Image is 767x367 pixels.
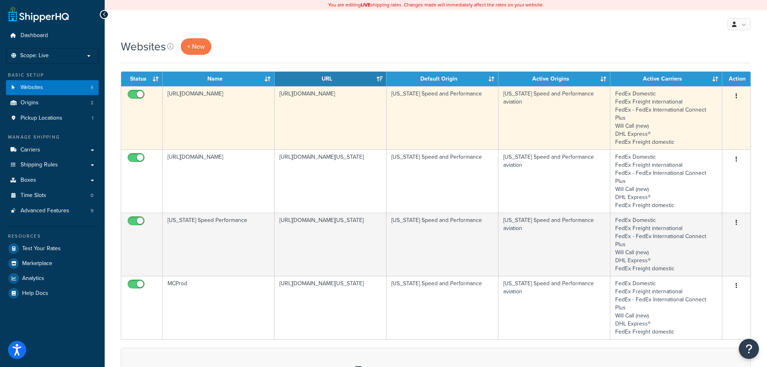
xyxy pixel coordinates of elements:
a: Time Slots 0 [6,188,99,203]
a: Help Docs [6,286,99,301]
th: Active Carriers: activate to sort column ascending [610,72,722,86]
span: Scope: Live [20,52,49,59]
a: + New [181,38,211,55]
a: Boxes [6,173,99,188]
td: MCProd [163,276,275,339]
td: [URL][DOMAIN_NAME][US_STATE] [275,276,387,339]
a: Origins 2 [6,95,99,110]
a: Pickup Locations 1 [6,111,99,126]
span: Test Your Rates [22,245,61,252]
span: Shipping Rules [21,162,58,168]
b: LIVE [361,1,370,8]
li: Advanced Features [6,203,99,218]
span: 4 [91,84,93,91]
span: + New [187,42,205,51]
span: Help Docs [22,290,48,297]
th: Action [722,72,750,86]
li: Pickup Locations [6,111,99,126]
td: [US_STATE] Speed and Performance aviation [498,213,610,276]
td: [URL][DOMAIN_NAME][US_STATE] [275,213,387,276]
th: Default Origin: activate to sort column ascending [387,72,498,86]
td: FedEx Domestic FedEx Freight international FedEx - FedEx International Connect Plus Will Call (ne... [610,149,722,213]
td: [US_STATE] Speed Performance [163,213,275,276]
td: FedEx Domestic FedEx Freight international FedEx - FedEx International Connect Plus Will Call (ne... [610,86,722,149]
span: Time Slots [21,192,46,199]
span: 9 [91,207,93,214]
span: Carriers [21,147,40,153]
td: [URL][DOMAIN_NAME][US_STATE] [275,149,387,213]
div: Basic Setup [6,72,99,79]
button: Open Resource Center [739,339,759,359]
span: Dashboard [21,32,48,39]
a: Shipping Rules [6,158,99,172]
th: URL: activate to sort column ascending [275,72,387,86]
td: [URL][DOMAIN_NAME] [163,149,275,213]
li: Websites [6,80,99,95]
td: [US_STATE] Speed and Performance [387,86,498,149]
td: [URL][DOMAIN_NAME] [275,86,387,149]
a: Analytics [6,271,99,286]
h1: Websites [121,39,166,54]
td: [US_STATE] Speed and Performance aviation [498,149,610,213]
span: Websites [21,84,43,91]
td: [US_STATE] Speed and Performance aviation [498,276,610,339]
span: 1 [92,115,93,122]
td: [US_STATE] Speed and Performance [387,149,498,213]
th: Status: activate to sort column ascending [121,72,163,86]
div: Resources [6,233,99,240]
a: Marketplace [6,256,99,271]
a: Test Your Rates [6,241,99,256]
a: Advanced Features 9 [6,203,99,218]
td: [URL][DOMAIN_NAME] [163,86,275,149]
li: Time Slots [6,188,99,203]
a: Carriers [6,143,99,158]
th: Active Origins: activate to sort column ascending [498,72,610,86]
a: ShipperHQ Home [8,6,69,22]
span: Marketplace [22,260,52,267]
span: 2 [91,100,93,106]
td: [US_STATE] Speed and Performance [387,276,498,339]
td: FedEx Domestic FedEx Freight international FedEx - FedEx International Connect Plus Will Call (ne... [610,276,722,339]
a: Websites 4 [6,80,99,95]
li: Origins [6,95,99,110]
span: Pickup Locations [21,115,62,122]
td: [US_STATE] Speed and Performance aviation [498,86,610,149]
td: [US_STATE] Speed and Performance [387,213,498,276]
td: FedEx Domestic FedEx Freight international FedEx - FedEx International Connect Plus Will Call (ne... [610,213,722,276]
span: 0 [91,192,93,199]
a: Dashboard [6,28,99,43]
div: Manage Shipping [6,134,99,141]
span: Origins [21,100,39,106]
span: Boxes [21,177,36,184]
th: Name: activate to sort column ascending [163,72,275,86]
span: Analytics [22,275,44,282]
span: Advanced Features [21,207,69,214]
